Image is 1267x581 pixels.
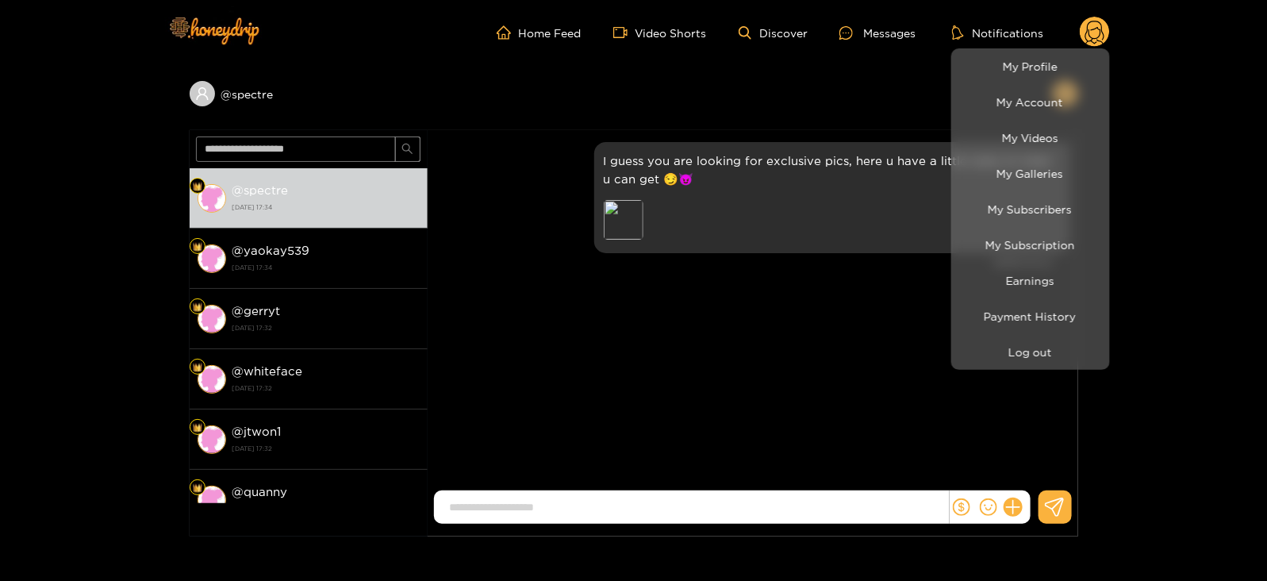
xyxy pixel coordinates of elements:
[955,52,1106,80] a: My Profile
[955,88,1106,116] a: My Account
[955,160,1106,187] a: My Galleries
[955,231,1106,259] a: My Subscription
[955,195,1106,223] a: My Subscribers
[955,124,1106,152] a: My Videos
[955,267,1106,294] a: Earnings
[955,338,1106,366] button: Log out
[955,302,1106,330] a: Payment History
